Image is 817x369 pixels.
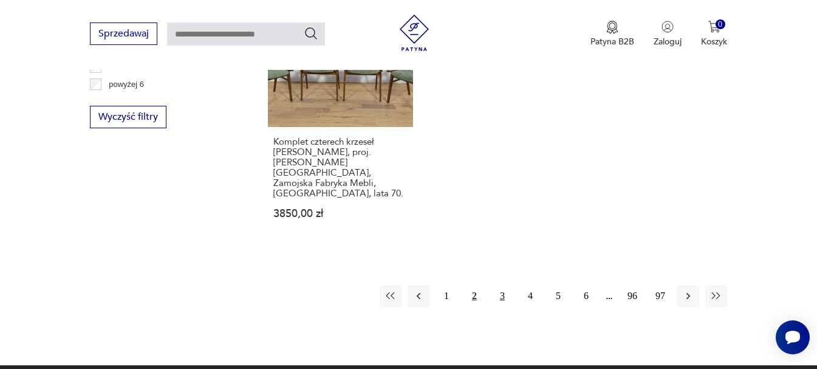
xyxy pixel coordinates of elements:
[606,21,618,34] img: Ikona medalu
[575,285,597,307] button: 6
[621,285,643,307] button: 96
[90,106,166,128] button: Wyczyść filtry
[90,30,157,39] a: Sprzedawaj
[654,21,682,47] button: Zaloguj
[547,285,569,307] button: 5
[654,36,682,47] p: Zaloguj
[708,21,720,33] img: Ikona koszyka
[463,285,485,307] button: 2
[90,22,157,45] button: Sprzedawaj
[590,21,634,47] button: Patyna B2B
[701,36,727,47] p: Koszyk
[436,285,457,307] button: 1
[590,21,634,47] a: Ikona medaluPatyna B2B
[776,320,810,354] iframe: Smartsupp widget button
[109,78,144,91] p: powyżej 6
[519,285,541,307] button: 4
[273,137,408,199] h3: Komplet czterech krzeseł [PERSON_NAME], proj. [PERSON_NAME][GEOGRAPHIC_DATA], Zamojska Fabryka Me...
[396,15,432,51] img: Patyna - sklep z meblami i dekoracjami vintage
[590,36,634,47] p: Patyna B2B
[716,19,726,30] div: 0
[491,285,513,307] button: 3
[273,209,408,219] p: 3850,00 zł
[649,285,671,307] button: 97
[304,26,318,41] button: Szukaj
[701,21,727,47] button: 0Koszyk
[661,21,674,33] img: Ikonka użytkownika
